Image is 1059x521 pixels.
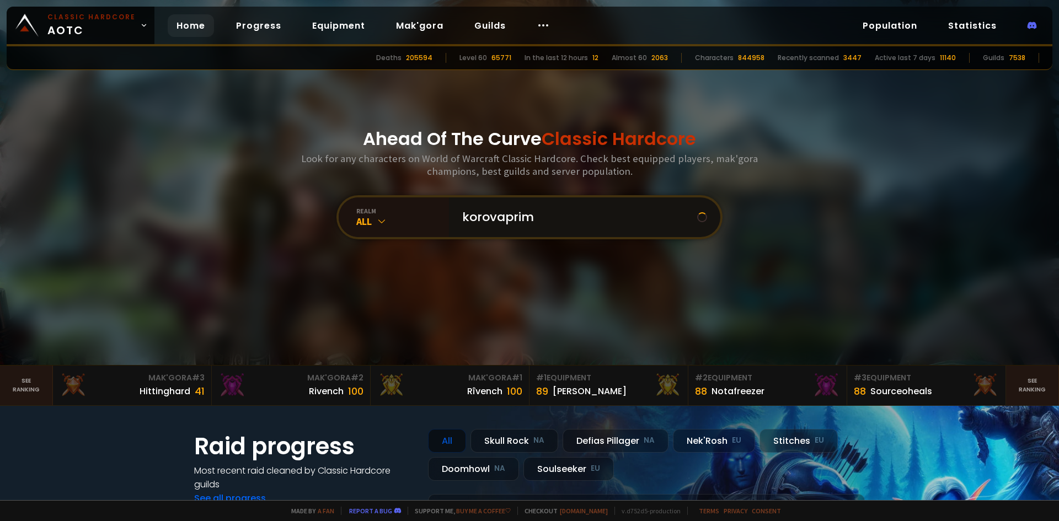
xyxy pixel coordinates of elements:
[356,215,449,228] div: All
[592,53,598,63] div: 12
[553,384,627,398] div: [PERSON_NAME]
[456,507,511,515] a: Buy me a coffee
[466,14,515,37] a: Guilds
[194,464,415,491] h4: Most recent raid cleaned by Classic Hardcore guilds
[940,53,956,63] div: 11140
[870,384,932,398] div: Sourceoheals
[854,384,866,399] div: 88
[695,384,707,399] div: 88
[533,435,544,446] small: NA
[536,384,548,399] div: 89
[195,384,205,399] div: 41
[854,372,867,383] span: # 3
[297,152,762,178] h3: Look for any characters on World of Warcraft Classic Hardcore. Check best equipped players, mak'g...
[699,507,719,515] a: Terms
[612,53,647,63] div: Almost 60
[854,14,926,37] a: Population
[563,429,668,453] div: Defias Pillager
[318,507,334,515] a: a fan
[348,384,363,399] div: 100
[194,429,415,464] h1: Raid progress
[983,53,1004,63] div: Guilds
[525,53,588,63] div: In the last 12 hours
[285,507,334,515] span: Made by
[542,126,696,151] span: Classic Hardcore
[387,14,452,37] a: Mak'gora
[227,14,290,37] a: Progress
[459,53,487,63] div: Level 60
[695,372,840,384] div: Equipment
[53,366,212,405] a: Mak'Gora#3Hittinghard41
[467,384,502,398] div: Rîvench
[303,14,374,37] a: Equipment
[536,372,681,384] div: Equipment
[140,384,190,398] div: Hittinghard
[732,435,741,446] small: EU
[512,372,522,383] span: # 1
[695,372,708,383] span: # 2
[428,429,466,453] div: All
[491,53,511,63] div: 65771
[712,384,764,398] div: Notafreezer
[688,366,847,405] a: #2Equipment88Notafreezer
[847,366,1006,405] a: #3Equipment88Sourceoheals
[7,7,154,44] a: Classic HardcoreAOTC
[408,507,511,515] span: Support me,
[523,457,614,481] div: Soulseeker
[406,53,432,63] div: 205594
[695,53,734,63] div: Characters
[1009,53,1025,63] div: 7538
[363,126,696,152] h1: Ahead Of The Curve
[349,507,392,515] a: Report a bug
[428,457,519,481] div: Doomhowl
[843,53,862,63] div: 3447
[218,372,363,384] div: Mak'Gora
[47,12,136,22] small: Classic Hardcore
[560,507,608,515] a: [DOMAIN_NAME]
[517,507,608,515] span: Checkout
[939,14,1005,37] a: Statistics
[1006,366,1059,405] a: Seeranking
[456,197,697,237] input: Search a character...
[507,384,522,399] div: 100
[778,53,839,63] div: Recently scanned
[376,53,402,63] div: Deaths
[875,53,935,63] div: Active last 7 days
[47,12,136,39] span: AOTC
[614,507,681,515] span: v. d752d5 - production
[536,372,547,383] span: # 1
[309,384,344,398] div: Rivench
[168,14,214,37] a: Home
[194,492,266,504] a: See all progress
[494,463,505,474] small: NA
[351,372,363,383] span: # 2
[591,463,600,474] small: EU
[815,435,824,446] small: EU
[371,366,529,405] a: Mak'Gora#1Rîvench100
[854,372,999,384] div: Equipment
[192,372,205,383] span: # 3
[60,372,205,384] div: Mak'Gora
[724,507,747,515] a: Privacy
[356,207,449,215] div: realm
[752,507,781,515] a: Consent
[470,429,558,453] div: Skull Rock
[644,435,655,446] small: NA
[738,53,764,63] div: 844958
[651,53,668,63] div: 2063
[377,372,522,384] div: Mak'Gora
[760,429,838,453] div: Stitches
[673,429,755,453] div: Nek'Rosh
[529,366,688,405] a: #1Equipment89[PERSON_NAME]
[212,366,371,405] a: Mak'Gora#2Rivench100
